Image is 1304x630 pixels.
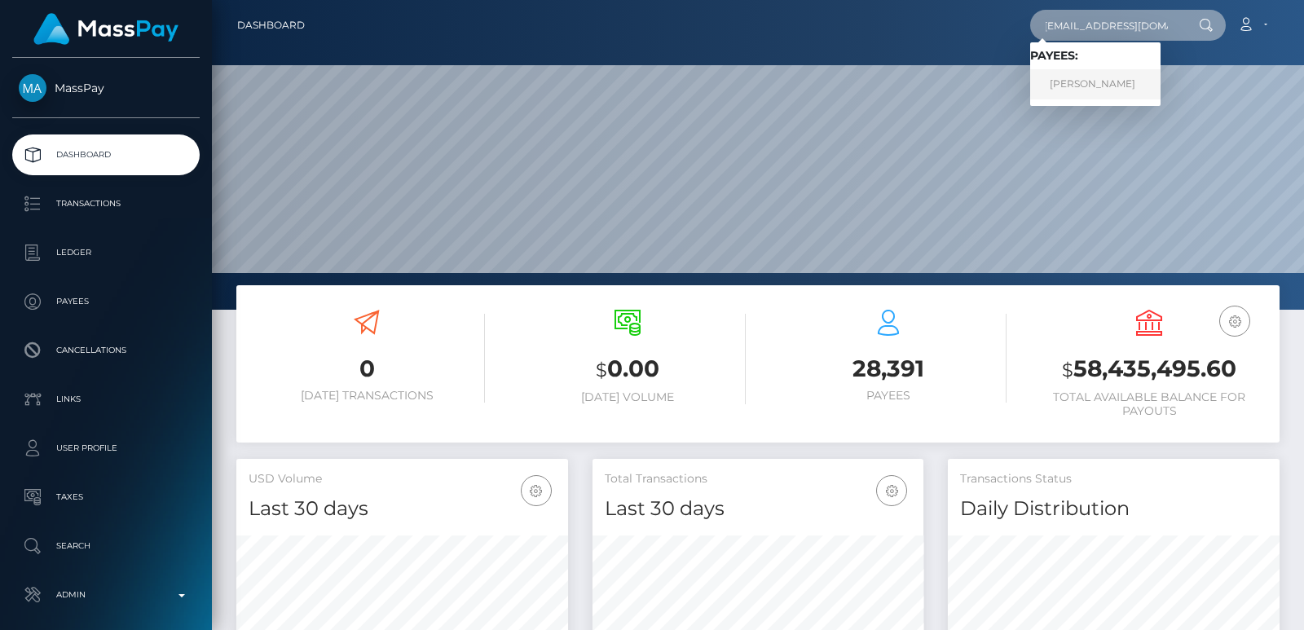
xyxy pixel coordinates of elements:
[19,436,193,460] p: User Profile
[33,13,178,45] img: MassPay Logo
[1030,69,1161,99] a: [PERSON_NAME]
[1030,10,1183,41] input: Search...
[12,575,200,615] a: Admin
[605,495,912,523] h4: Last 30 days
[960,471,1267,487] h5: Transactions Status
[960,495,1267,523] h4: Daily Distribution
[237,8,305,42] a: Dashboard
[1030,49,1161,63] h6: Payees:
[1031,390,1267,418] h6: Total Available Balance for Payouts
[509,390,746,404] h6: [DATE] Volume
[19,534,193,558] p: Search
[12,134,200,175] a: Dashboard
[12,81,200,95] span: MassPay
[12,477,200,518] a: Taxes
[605,471,912,487] h5: Total Transactions
[19,485,193,509] p: Taxes
[19,143,193,167] p: Dashboard
[19,192,193,216] p: Transactions
[12,281,200,322] a: Payees
[12,428,200,469] a: User Profile
[12,379,200,420] a: Links
[12,526,200,566] a: Search
[770,353,1007,385] h3: 28,391
[596,359,607,381] small: $
[249,353,485,385] h3: 0
[12,232,200,273] a: Ledger
[19,338,193,363] p: Cancellations
[12,330,200,371] a: Cancellations
[19,583,193,607] p: Admin
[249,495,556,523] h4: Last 30 days
[19,240,193,265] p: Ledger
[19,387,193,412] p: Links
[770,389,1007,403] h6: Payees
[249,471,556,487] h5: USD Volume
[19,289,193,314] p: Payees
[12,183,200,224] a: Transactions
[1062,359,1073,381] small: $
[19,74,46,102] img: MassPay
[509,353,746,386] h3: 0.00
[249,389,485,403] h6: [DATE] Transactions
[1031,353,1267,386] h3: 58,435,495.60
